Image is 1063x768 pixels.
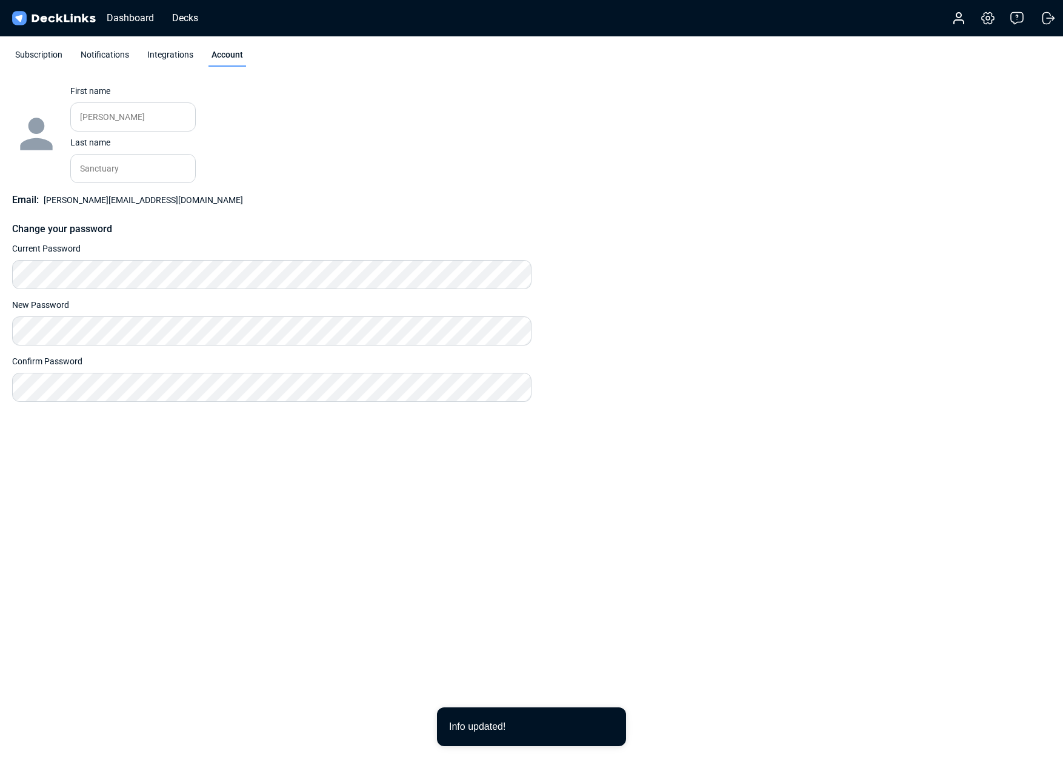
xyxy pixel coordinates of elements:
[12,222,531,236] div: Change your password
[12,299,69,312] label: New Password
[78,48,132,67] div: Notifications
[70,136,191,149] div: Last name
[208,48,246,67] div: Account
[101,10,160,25] div: Dashboard
[12,48,65,67] div: Subscription
[44,195,243,205] span: [PERSON_NAME][EMAIL_ADDRESS][DOMAIN_NAME]
[70,85,191,98] div: First name
[166,10,204,25] div: Decks
[144,48,196,67] div: Integrations
[12,355,82,368] label: Confirm Password
[10,10,98,27] img: DeckLinks
[607,720,614,732] button: close
[449,720,607,734] div: Info updated!
[12,242,81,255] label: Current Password
[12,194,39,205] span: Email:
